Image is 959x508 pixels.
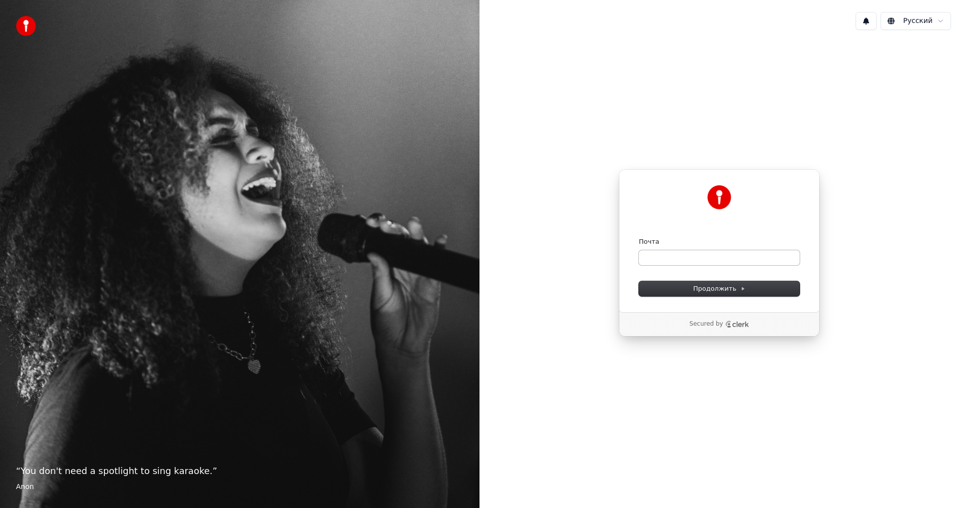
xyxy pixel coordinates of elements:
p: Secured by [689,320,723,328]
a: Clerk logo [725,321,749,328]
span: Продолжить [693,284,746,293]
button: Продолжить [639,281,800,296]
img: Youka [707,185,731,209]
footer: Anon [16,482,464,492]
img: youka [16,16,36,36]
label: Почта [639,237,659,246]
p: “ You don't need a spotlight to sing karaoke. ” [16,464,464,478]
